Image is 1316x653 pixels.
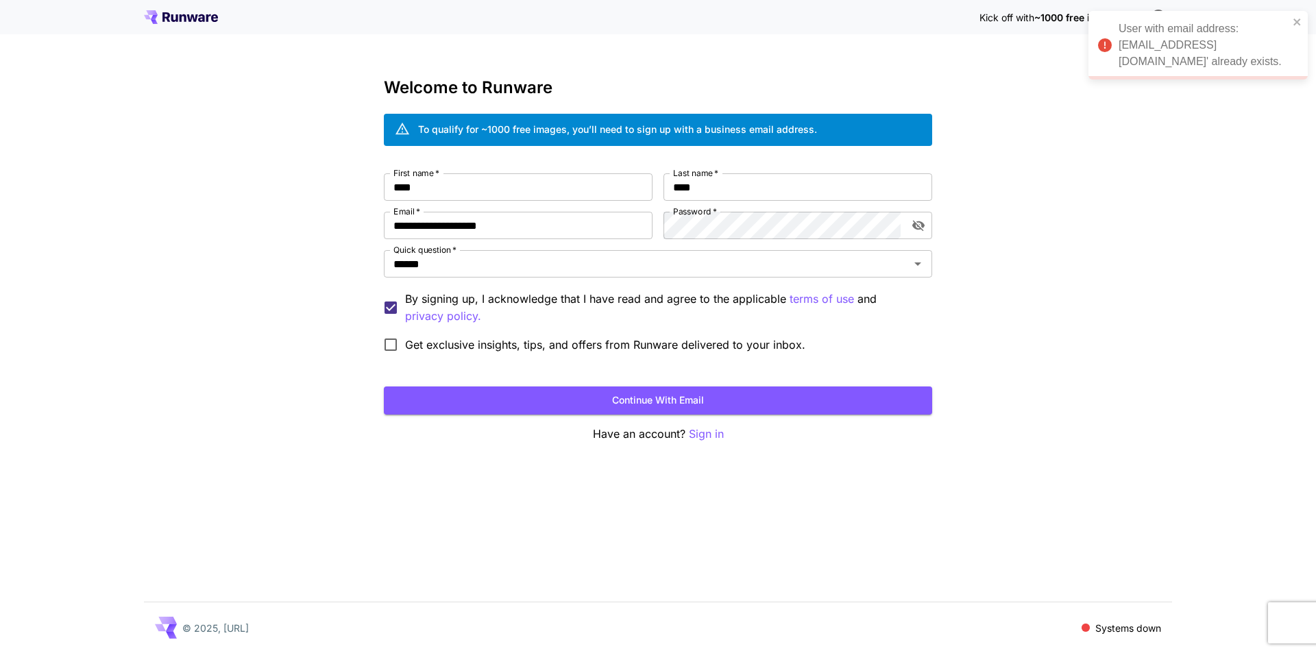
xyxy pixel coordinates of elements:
[393,206,420,217] label: Email
[384,78,932,97] h3: Welcome to Runware
[384,386,932,415] button: Continue with email
[393,244,456,256] label: Quick question
[1293,16,1302,27] button: close
[673,206,717,217] label: Password
[790,291,854,308] p: terms of use
[1034,12,1139,23] span: ~1000 free images! 🎈
[405,308,481,325] p: privacy policy.
[979,12,1034,23] span: Kick off with
[393,167,439,179] label: First name
[790,291,854,308] button: By signing up, I acknowledge that I have read and agree to the applicable and privacy policy.
[405,291,921,325] p: By signing up, I acknowledge that I have read and agree to the applicable and
[405,336,805,353] span: Get exclusive insights, tips, and offers from Runware delivered to your inbox.
[1145,3,1172,30] button: In order to qualify for free credit, you need to sign up with a business email address and click ...
[182,621,249,635] p: © 2025, [URL]
[673,167,718,179] label: Last name
[689,426,724,443] button: Sign in
[1095,621,1161,635] p: Systems down
[906,213,931,238] button: toggle password visibility
[908,254,927,273] button: Open
[384,426,932,443] p: Have an account?
[405,308,481,325] button: By signing up, I acknowledge that I have read and agree to the applicable terms of use and
[418,122,817,136] div: To qualify for ~1000 free images, you’ll need to sign up with a business email address.
[1119,21,1289,70] div: User with email address: [EMAIL_ADDRESS][DOMAIN_NAME]' already exists.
